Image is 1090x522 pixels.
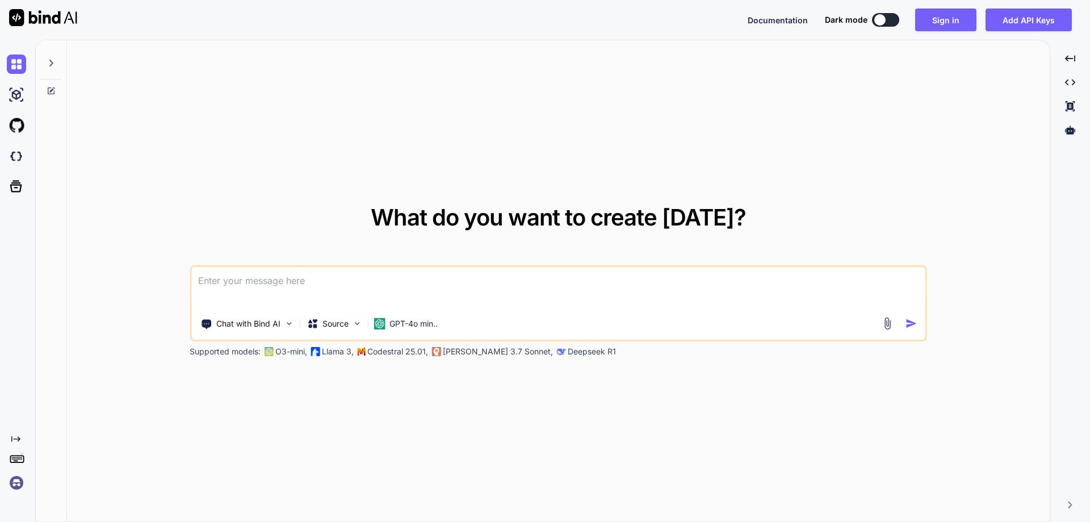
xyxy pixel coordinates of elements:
p: [PERSON_NAME] 3.7 Sonnet, [443,346,553,357]
p: Llama 3, [322,346,354,357]
img: darkCloudIdeIcon [7,147,26,166]
img: signin [7,473,26,492]
button: Sign in [915,9,976,31]
img: icon [905,318,917,329]
img: GPT-4o mini [374,318,385,329]
img: Pick Models [352,319,362,328]
img: claude [556,347,565,356]
img: chat [7,55,26,74]
img: ai-studio [7,85,26,105]
p: Source [322,318,349,329]
p: Codestral 25.01, [367,346,428,357]
p: GPT-4o min.. [389,318,438,329]
p: Supported models: [190,346,261,357]
span: Documentation [748,15,808,25]
img: Llama2 [311,347,320,356]
p: O3-mini, [275,346,307,357]
p: Deepseek R1 [568,346,616,357]
button: Add API Keys [986,9,1072,31]
img: claude [431,347,441,356]
img: Mistral-AI [357,348,365,356]
span: Dark mode [825,14,867,26]
img: Pick Tools [284,319,294,328]
img: GPT-4 [264,347,273,356]
button: Documentation [748,14,808,26]
span: What do you want to create [DATE]? [371,203,746,231]
img: githubLight [7,116,26,135]
img: attachment [881,317,894,330]
p: Chat with Bind AI [216,318,280,329]
img: Bind AI [9,9,77,26]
